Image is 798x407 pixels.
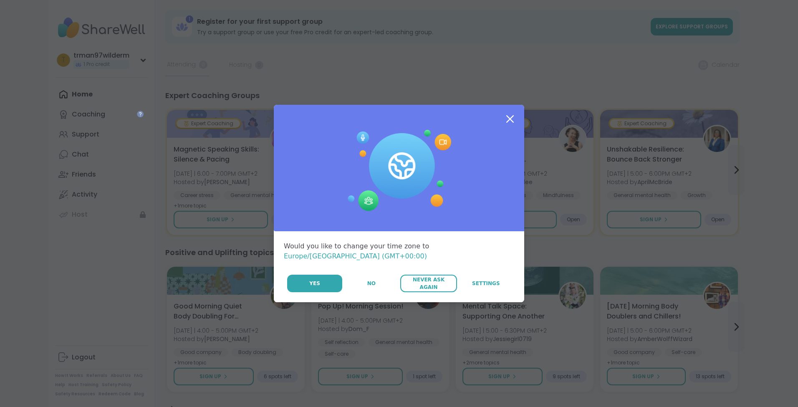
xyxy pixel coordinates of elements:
span: Europe/[GEOGRAPHIC_DATA] (GMT+00:00) [284,252,427,260]
button: Never Ask Again [400,275,457,292]
span: No [367,280,376,287]
span: Never Ask Again [404,276,452,291]
span: Yes [309,280,320,287]
img: Session Experience [347,130,451,212]
button: No [343,275,399,292]
button: Yes [287,275,342,292]
a: Settings [458,275,514,292]
iframe: Spotlight [137,111,144,117]
div: Would you like to change your time zone to [284,241,514,261]
span: Settings [472,280,500,287]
